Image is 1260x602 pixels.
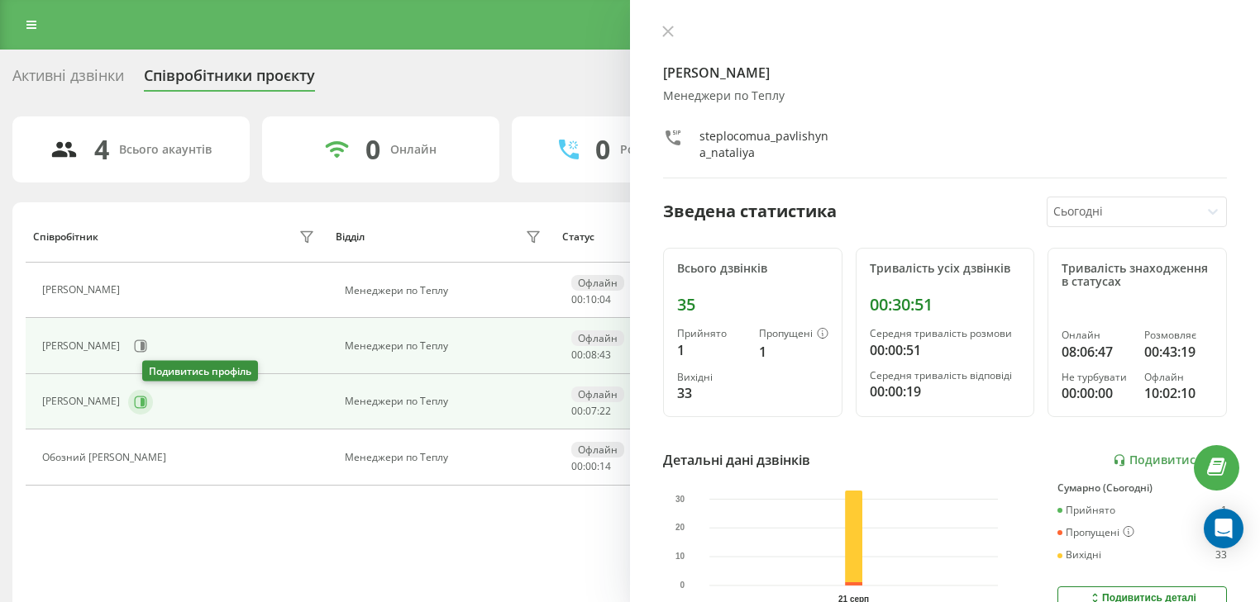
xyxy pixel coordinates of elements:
[870,328,1021,339] div: Середня тривалість розмови
[663,63,1227,83] h4: [PERSON_NAME]
[33,231,98,243] div: Співробітник
[599,348,611,362] span: 43
[675,552,685,561] text: 10
[1062,262,1213,290] div: Тривалість знаходження в статусах
[1144,383,1213,403] div: 10:02:10
[677,372,746,383] div: Вихідні
[1144,329,1213,341] div: Розмовляє
[345,396,546,407] div: Менеджери по Теплу
[1144,372,1213,383] div: Офлайн
[345,452,546,463] div: Менеджери по Теплу
[142,361,258,382] div: Подивитись профіль
[1062,383,1130,403] div: 00:00:00
[675,524,685,533] text: 20
[1113,453,1227,467] a: Подивитись звіт
[1062,372,1130,383] div: Не турбувати
[870,382,1021,401] div: 00:00:19
[571,386,624,402] div: Офлайн
[1144,342,1213,362] div: 00:43:19
[42,452,170,463] div: Обозний [PERSON_NAME]
[585,459,597,473] span: 00
[571,404,583,418] span: 00
[345,285,546,296] div: Менеджери по Теплу
[345,340,546,352] div: Менеджери по Теплу
[595,134,610,165] div: 0
[119,143,212,157] div: Всього акаунтів
[571,275,624,291] div: Офлайн
[599,292,611,306] span: 04
[571,459,583,473] span: 00
[870,370,1021,382] div: Середня тривалість відповіді
[12,67,124,92] div: Активні дзвінки
[336,231,365,243] div: Відділ
[585,348,597,362] span: 08
[365,134,380,165] div: 0
[94,134,109,165] div: 4
[677,295,828,315] div: 35
[585,404,597,418] span: 07
[677,328,746,339] div: Прийнято
[1215,549,1227,561] div: 33
[562,231,594,243] div: Статус
[599,404,611,418] span: 22
[870,295,1021,315] div: 00:30:51
[571,348,583,362] span: 00
[759,342,828,362] div: 1
[1057,526,1134,539] div: Пропущені
[677,340,746,360] div: 1
[677,383,746,403] div: 33
[620,143,700,157] div: Розмовляють
[663,89,1227,103] div: Менеджери по Теплу
[571,330,624,346] div: Офлайн
[571,461,611,472] div: : :
[677,262,828,276] div: Всього дзвінків
[1221,505,1227,516] div: 1
[870,262,1021,276] div: Тривалість усіх дзвінків
[42,396,124,407] div: [PERSON_NAME]
[42,284,124,296] div: [PERSON_NAME]
[585,292,597,306] span: 10
[870,340,1021,360] div: 00:00:51
[599,459,611,473] span: 14
[680,581,685,590] text: 0
[1062,329,1130,341] div: Онлайн
[571,442,624,457] div: Офлайн
[1204,509,1243,548] div: Open Intercom Messenger
[663,199,837,224] div: Зведена статистика
[42,340,124,352] div: [PERSON_NAME]
[1062,342,1130,362] div: 08:06:47
[1057,549,1101,561] div: Вихідні
[663,450,810,470] div: Детальні дані дзвінків
[571,349,611,361] div: : :
[759,328,828,341] div: Пропущені
[675,495,685,504] text: 30
[571,405,611,417] div: : :
[144,67,315,92] div: Співробітники проєкту
[571,294,611,306] div: : :
[571,292,583,306] span: 00
[390,143,437,157] div: Онлайн
[1057,482,1227,494] div: Сумарно (Сьогодні)
[699,128,829,161] div: steplocomua_pavlishyna_nataliya
[1057,505,1115,516] div: Прийнято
